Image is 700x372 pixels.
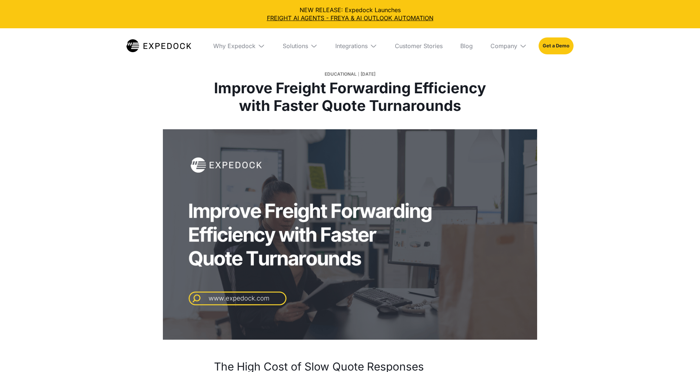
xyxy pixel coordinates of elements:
div: Solutions [283,42,308,50]
a: Get a Demo [539,37,574,54]
a: Customer Stories [389,28,449,64]
div: Integrations [329,28,383,64]
div: [DATE] [361,69,375,79]
a: Blog [454,28,479,64]
div: Company [490,42,517,50]
div: Why Expedock [207,28,271,64]
div: Integrations [335,42,368,50]
div: NEW RELEASE: Expedock Launches [6,6,694,22]
div: Educational [325,69,357,79]
div: Why Expedock [213,42,256,50]
div: Solutions [277,28,324,64]
div: Company [485,28,533,64]
h1: Improve Freight Forwarding Efficiency with Faster Quote Turnarounds [214,79,486,115]
a: FREIGHT AI AGENTS - FREYA & AI OUTLOOK AUTOMATION [6,14,694,22]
